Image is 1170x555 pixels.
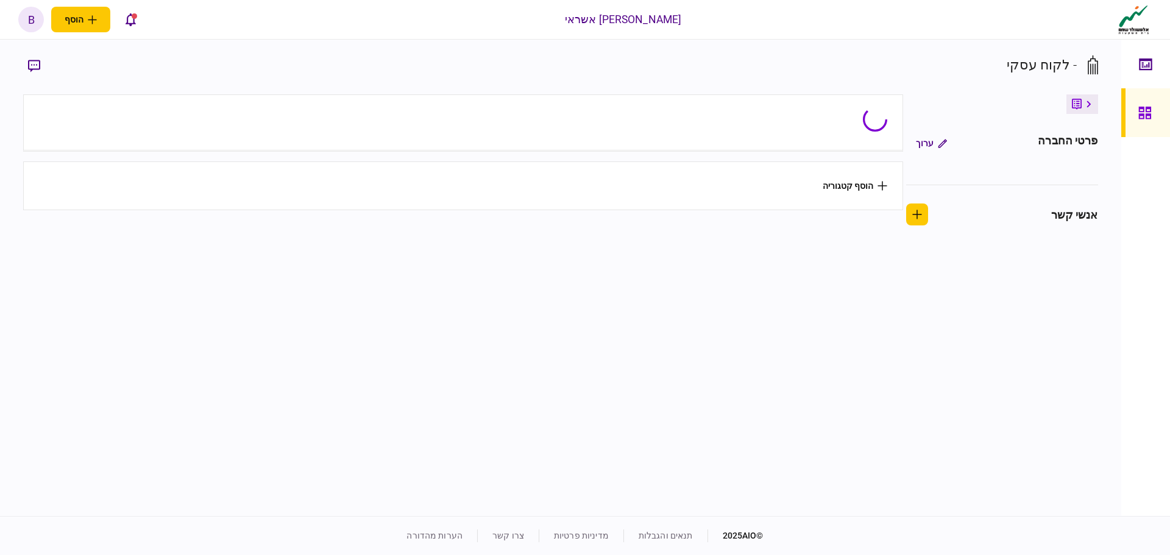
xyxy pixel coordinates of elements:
a: הערות מהדורה [406,531,463,540]
button: פתח רשימת התראות [118,7,143,32]
div: - לקוח עסקי [1007,55,1077,75]
img: client company logo [1116,4,1152,35]
div: © 2025 AIO [707,529,764,542]
button: הוסף קטגוריה [823,181,887,191]
button: פתח תפריט להוספת לקוח [51,7,110,32]
a: צרו קשר [492,531,524,540]
div: [PERSON_NAME] אשראי [565,12,682,27]
div: אנשי קשר [1051,207,1098,223]
div: פרטי החברה [1038,132,1097,154]
button: b [18,7,44,32]
button: ערוך [906,132,957,154]
a: תנאים והגבלות [639,531,693,540]
a: מדיניות פרטיות [554,531,609,540]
